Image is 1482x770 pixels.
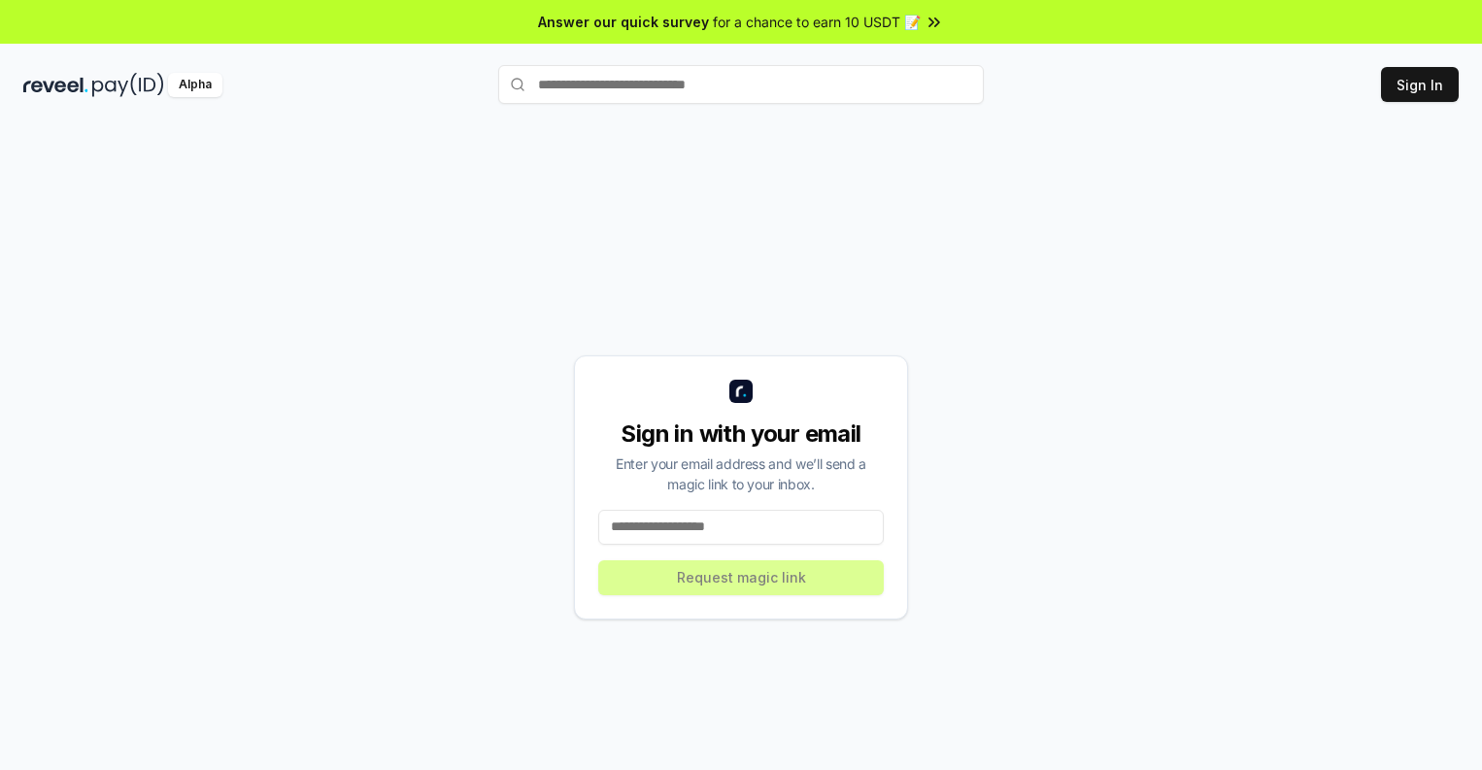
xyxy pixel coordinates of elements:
[538,12,709,32] span: Answer our quick survey
[729,380,753,403] img: logo_small
[168,73,222,97] div: Alpha
[1381,67,1459,102] button: Sign In
[713,12,921,32] span: for a chance to earn 10 USDT 📝
[92,73,164,97] img: pay_id
[598,418,884,450] div: Sign in with your email
[598,453,884,494] div: Enter your email address and we’ll send a magic link to your inbox.
[23,73,88,97] img: reveel_dark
